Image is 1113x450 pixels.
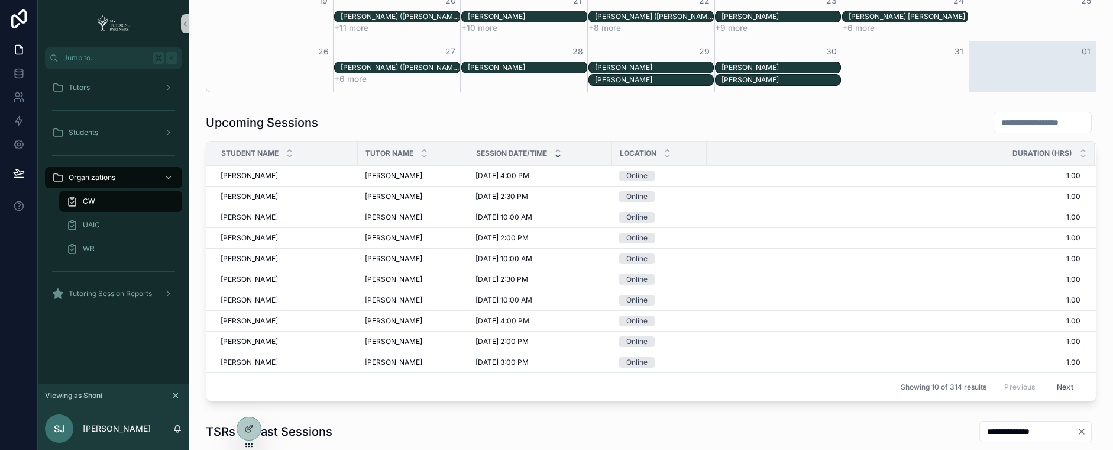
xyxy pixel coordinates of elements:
[365,295,422,305] span: [PERSON_NAME]
[341,11,460,22] div: Lillian (Lilly) Rodriguez
[475,254,532,263] span: [DATE] 10:00 AM
[1049,378,1082,396] button: Next
[721,11,840,22] div: Faith Maas
[1012,149,1072,158] span: Duration (hrs)
[365,171,422,181] span: [PERSON_NAME]
[59,238,182,259] a: WR
[167,53,176,63] span: K
[721,63,840,72] div: [PERSON_NAME]
[221,358,278,367] span: [PERSON_NAME]
[316,44,331,59] button: 26
[365,233,422,243] span: [PERSON_NAME]
[365,316,422,326] span: [PERSON_NAME]
[707,213,1080,222] span: 1.00
[461,23,497,33] button: +10 more
[69,83,90,92] span: Tutors
[206,114,318,131] h1: Upcoming Sessions
[341,12,460,21] div: [PERSON_NAME] ([PERSON_NAME]) [PERSON_NAME]
[45,77,182,98] a: Tutors
[54,422,65,436] span: SJ
[475,316,529,326] span: [DATE] 4:00 PM
[69,173,115,182] span: Organizations
[475,275,528,284] span: [DATE] 2:30 PM
[221,254,278,263] span: [PERSON_NAME]
[341,63,460,72] div: [PERSON_NAME] ([PERSON_NAME]) [PERSON_NAME]
[626,212,648,223] div: Online
[45,391,102,400] span: Viewing as Shoni
[626,171,648,181] div: Online
[475,192,528,201] span: [DATE] 2:30 PM
[45,122,182,143] a: Students
[697,44,711,59] button: 29
[626,357,648,368] div: Online
[365,254,422,263] span: [PERSON_NAME]
[83,423,151,435] p: [PERSON_NAME]
[45,47,182,69] button: Jump to...K
[475,213,532,222] span: [DATE] 10:00 AM
[595,75,714,85] div: Omar Ali
[334,74,367,83] button: +6 more
[468,62,587,73] div: Jannat Aledrisi
[221,192,278,201] span: [PERSON_NAME]
[59,191,182,212] a: CW
[475,233,529,243] span: [DATE] 2:00 PM
[38,69,189,320] div: scrollable content
[93,14,134,33] img: App logo
[707,295,1080,305] span: 1.00
[707,358,1080,367] span: 1.00
[595,62,714,73] div: Anthony Ramirez
[221,213,278,222] span: [PERSON_NAME]
[69,289,152,298] span: Tutoring Session Reports
[721,12,840,21] div: [PERSON_NAME]
[626,336,648,347] div: Online
[1079,44,1093,59] button: 01
[83,220,100,230] span: UAIC
[715,23,748,33] button: +9 more
[221,233,278,243] span: [PERSON_NAME]
[707,254,1080,263] span: 1.00
[475,337,529,346] span: [DATE] 2:00 PM
[707,192,1080,201] span: 1.00
[468,11,587,22] div: Jondel Cadenas
[365,358,422,367] span: [PERSON_NAME]
[221,295,278,305] span: [PERSON_NAME]
[707,233,1080,243] span: 1.00
[475,358,529,367] span: [DATE] 3:00 PM
[626,295,648,306] div: Online
[221,149,279,158] span: Student Name
[952,44,966,59] button: 31
[626,191,648,202] div: Online
[45,167,182,188] a: Organizations
[626,316,648,326] div: Online
[63,53,148,63] span: Jump to...
[620,149,656,158] span: Location
[365,337,422,346] span: [PERSON_NAME]
[721,62,840,73] div: Tylor Brees
[59,214,182,236] a: UAIC
[849,12,968,21] div: [PERSON_NAME] [PERSON_NAME]
[475,171,529,181] span: [DATE] 4:00 PM
[365,213,422,222] span: [PERSON_NAME]
[468,12,587,21] div: [PERSON_NAME]
[221,275,278,284] span: [PERSON_NAME]
[334,23,368,33] button: +11 more
[849,11,968,22] div: Presley Shattuck
[221,171,278,181] span: [PERSON_NAME]
[842,23,875,33] button: +6 more
[721,75,840,85] div: [PERSON_NAME]
[475,295,532,305] span: [DATE] 10:00 AM
[595,63,714,72] div: [PERSON_NAME]
[901,382,986,392] span: Showing 10 of 314 results
[721,75,840,85] div: Nolan Espedal
[595,12,714,21] div: [PERSON_NAME] ([PERSON_NAME]) [PERSON_NAME]
[83,244,95,253] span: WR
[626,274,648,285] div: Online
[595,11,714,22] div: Lillian (Lilly) Rodriguez
[588,23,621,33] button: +8 more
[365,275,422,284] span: [PERSON_NAME]
[476,149,547,158] span: Session Date/Time
[707,337,1080,346] span: 1.00
[571,44,585,59] button: 28
[468,63,587,72] div: [PERSON_NAME]
[707,275,1080,284] span: 1.00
